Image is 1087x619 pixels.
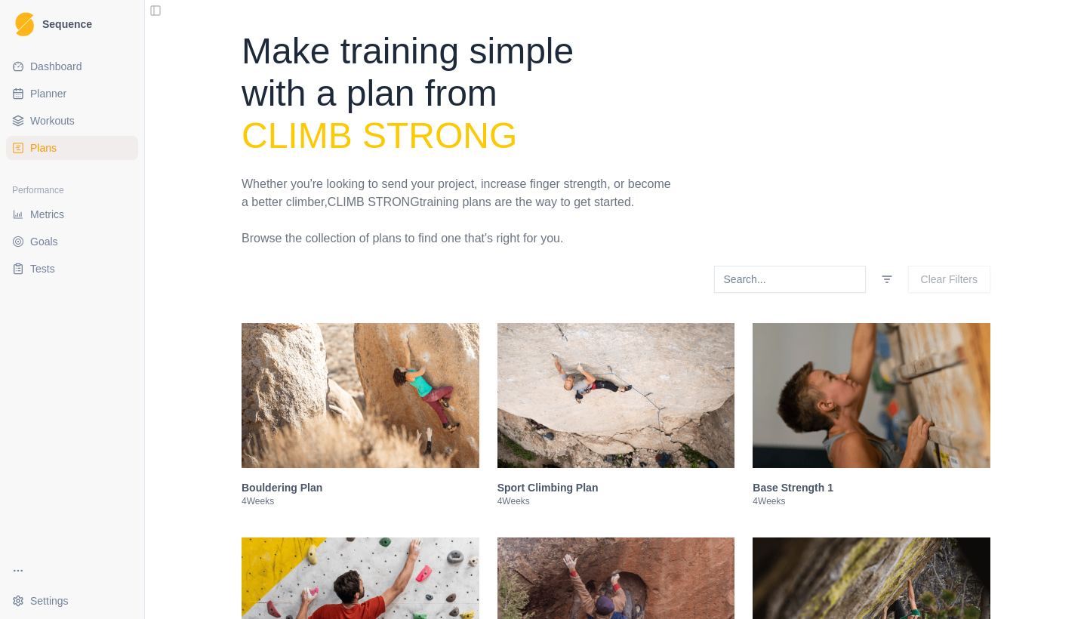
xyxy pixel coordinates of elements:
[6,257,138,281] a: Tests
[753,495,990,507] p: 4 Weeks
[30,59,82,74] span: Dashboard
[242,229,676,248] p: Browse the collection of plans to find one that's right for you.
[497,480,735,495] h3: Sport Climbing Plan
[6,136,138,160] a: Plans
[6,6,138,42] a: LogoSequence
[6,229,138,254] a: Goals
[6,109,138,133] a: Workouts
[242,175,676,211] p: Whether you're looking to send your project, increase finger strength, or become a better climber...
[30,207,64,222] span: Metrics
[30,86,66,101] span: Planner
[497,495,735,507] p: 4 Weeks
[30,234,58,249] span: Goals
[6,82,138,106] a: Planner
[30,140,57,156] span: Plans
[714,266,866,293] input: Search...
[242,495,479,507] p: 4 Weeks
[242,30,676,157] h1: Make training simple with a plan from
[42,19,92,29] span: Sequence
[242,323,479,468] img: Bouldering Plan
[30,261,55,276] span: Tests
[6,202,138,226] a: Metrics
[6,54,138,79] a: Dashboard
[242,115,517,156] span: Climb Strong
[497,323,735,468] img: Sport Climbing Plan
[753,480,990,495] h3: Base Strength 1
[6,589,138,613] button: Settings
[753,323,990,468] img: Base Strength 1
[15,12,34,37] img: Logo
[242,480,479,495] h3: Bouldering Plan
[328,196,420,208] span: Climb Strong
[6,178,138,202] div: Performance
[30,113,75,128] span: Workouts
